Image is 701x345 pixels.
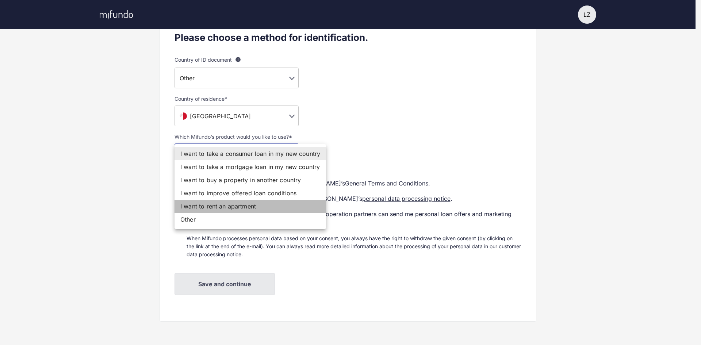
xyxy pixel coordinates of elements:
li: I want to rent an apartment [175,200,326,213]
li: I want to buy a property in another country [175,173,326,187]
li: I want to take a consumer loan in my new country [175,147,326,160]
li: I want to take a mortgage loan in my new country [175,160,326,173]
li: I want to improve offered loan conditions [175,187,326,200]
li: Other [175,213,326,226]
